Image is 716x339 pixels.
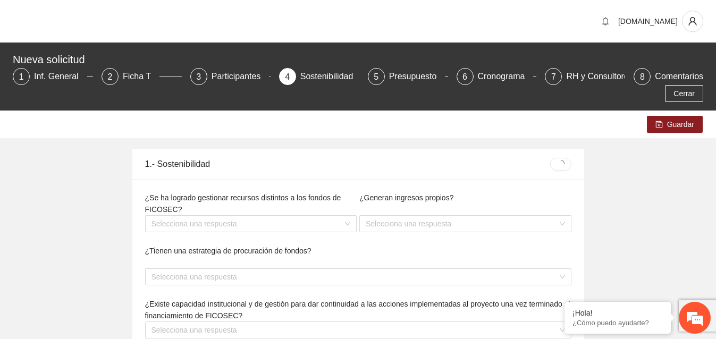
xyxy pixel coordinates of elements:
div: Inf. General [34,68,87,85]
div: 2Ficha T [102,68,182,85]
span: 5 [374,72,378,81]
button: bell [597,13,614,30]
span: 8 [640,72,645,81]
span: Cerrar [673,88,695,99]
button: saveGuardar [647,116,703,133]
div: 4Sostenibilidad [279,68,359,85]
span: 3 [196,72,201,81]
span: 6 [462,72,467,81]
div: Ficha T [123,68,159,85]
div: Presupuesto [389,68,445,85]
span: 4 [285,72,290,81]
div: Nueva solicitud [13,51,697,68]
span: loading [557,160,565,167]
div: Minimizar ventana de chat en vivo [174,5,200,31]
span: 1.- Sostenibilidad [145,159,215,168]
div: 8Comentarios [634,68,703,85]
span: ¿Generan ingresos propios? [359,193,458,202]
div: Participantes [212,68,269,85]
span: 7 [551,72,556,81]
div: RH y Consultores [566,68,641,85]
div: Sostenibilidad [300,68,362,85]
div: 1Inf. General [13,68,93,85]
div: 5Presupuesto [368,68,448,85]
div: Chatee con nosotros ahora [55,54,179,68]
span: 1 [19,72,24,81]
button: Cerrar [665,85,703,102]
div: 3Participantes [190,68,271,85]
div: ¡Hola! [572,309,663,317]
textarea: Escriba su mensaje y pulse “Intro” [5,226,203,263]
div: Comentarios [655,68,703,85]
div: 6Cronograma [457,68,537,85]
p: ¿Cómo puedo ayudarte? [572,319,663,327]
div: 7RH y Consultores [545,68,625,85]
span: ¿Tienen una estrategia de procuración de fondos? [145,247,316,255]
span: user [683,16,703,26]
span: ¿Existe capacidad institucional y de gestión para dar continuidad a las acciones implementadas al... [145,300,570,320]
span: bell [597,17,613,26]
span: save [655,121,663,129]
span: 2 [107,72,112,81]
div: Cronograma [478,68,534,85]
span: ¿Se ha logrado gestionar recursos distintos a los fondos de FICOSEC? [145,193,341,214]
button: user [682,11,703,32]
span: [DOMAIN_NAME] [618,17,678,26]
span: Guardar [667,118,694,130]
span: Estamos en línea. [62,109,147,217]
